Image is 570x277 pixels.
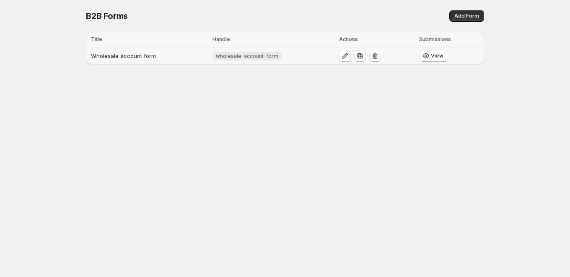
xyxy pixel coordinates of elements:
[91,36,102,42] span: Title
[454,13,479,19] span: Add Form
[339,36,358,42] span: Actions
[449,10,484,22] button: Add Form
[86,47,210,65] td: Wholesale account form
[419,36,451,42] span: Submissions
[431,52,443,59] span: View
[212,36,230,42] span: Handle
[216,53,278,60] span: wholesale-account-form
[419,50,448,62] button: View
[86,11,128,21] span: B2B Forms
